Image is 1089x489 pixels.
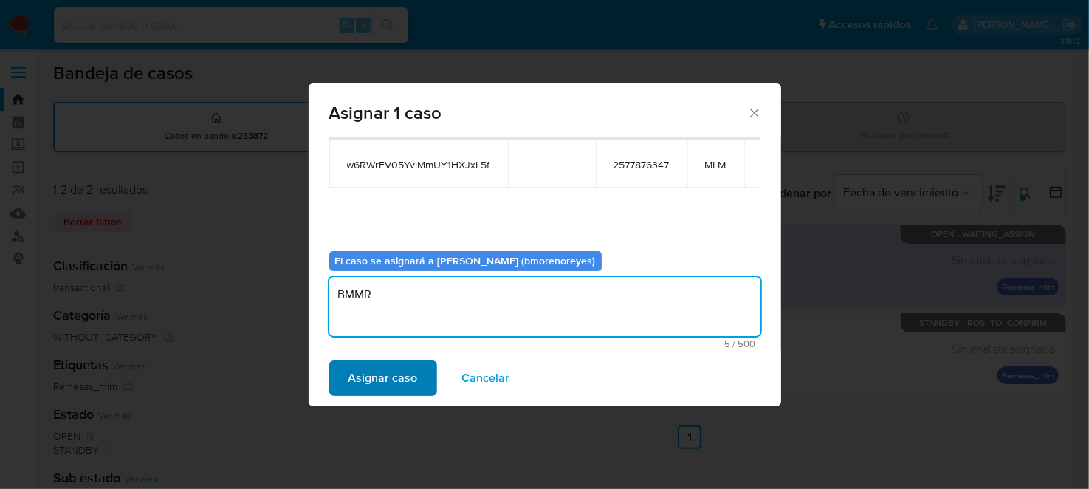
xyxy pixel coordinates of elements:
[443,360,529,396] button: Cancelar
[334,339,756,349] span: Máximo 500 caracteres
[462,362,510,394] span: Cancelar
[329,360,437,396] button: Asignar caso
[309,83,781,406] div: assign-modal
[705,158,726,171] span: MLM
[329,277,760,336] textarea: BMMR
[614,158,670,171] span: 2577876347
[347,158,490,171] span: w6RWrFV05YvlMmUY1HXJxL5f
[348,362,418,394] span: Asignar caso
[329,104,748,122] span: Asignar 1 caso
[747,106,760,119] button: Cerrar ventana
[335,253,596,268] b: El caso se asignará a [PERSON_NAME] (bmorenoreyes)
